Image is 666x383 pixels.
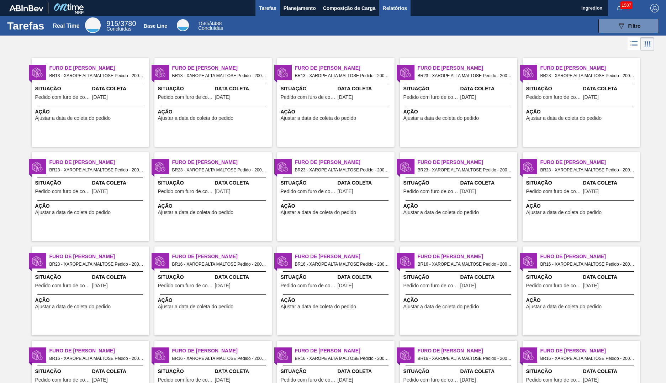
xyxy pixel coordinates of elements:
span: Ajustar a data de coleta do pedido [158,304,234,309]
span: Situação [526,368,581,375]
span: Furo de Coleta [540,64,640,72]
span: Ação [35,108,147,116]
span: Ação [281,297,393,304]
span: BR23 - XAROPE ALTA MALTOSE Pedido - 2005422 [540,72,634,80]
span: Pedido com furo de coleta [403,283,459,288]
span: BR23 - XAROPE ALTA MALTOSE Pedido - 2005989 [418,72,512,80]
span: 11/08/2025 [460,377,476,383]
span: 1585 [198,21,209,26]
span: Situação [403,179,459,187]
span: Situação [35,179,90,187]
span: Situação [158,273,213,281]
span: Situação [526,85,581,92]
span: Situação [158,85,213,92]
span: Ação [526,108,638,116]
span: BR23 - XAROPE ALTA MALTOSE Pedido - 2005990 [49,166,143,174]
span: Data Coleta [215,273,270,281]
img: status [32,256,43,266]
span: Planejamento [284,4,316,12]
img: status [523,161,534,172]
span: Pedido com furo de coleta [158,377,213,383]
img: status [277,161,288,172]
span: BR16 - XAROPE ALTA MALTOSE Pedido - 2007246 [418,355,512,362]
div: Base Line [144,23,167,29]
span: 13/08/2025 [583,95,599,100]
span: Ajustar a data de coleta do pedido [403,116,479,121]
span: 14/08/2025 [215,95,231,100]
span: Pedido com furo de coleta [281,377,336,383]
span: Furo de Coleta [418,159,517,166]
span: / 4488 [198,21,222,26]
div: Real Time [53,23,79,29]
span: Pedido com furo de coleta [281,189,336,194]
span: Pedido com furo de coleta [281,283,336,288]
span: 14/08/2025 [338,283,353,288]
span: 11/08/2025 [583,377,599,383]
span: 14/08/2025 [92,377,108,383]
span: Situação [35,85,90,92]
span: Pedido com furo de coleta [526,189,581,194]
img: status [32,350,43,361]
span: Furo de Coleta [418,64,517,72]
span: Ação [158,202,270,210]
span: Furo de Coleta [49,347,149,355]
span: Data Coleta [215,85,270,92]
span: Furo de Coleta [49,253,149,260]
span: Furo de Coleta [172,347,272,355]
span: BR23 - XAROPE ALTA MALTOSE Pedido - 2005987 [540,166,634,174]
span: Ação [35,202,147,210]
span: Ajustar a data de coleta do pedido [526,210,602,215]
img: status [523,67,534,78]
span: Data Coleta [338,85,393,92]
span: Furo de Coleta [295,159,395,166]
span: Pedido com furo de coleta [35,189,90,194]
span: BR23 - XAROPE ALTA MALTOSE Pedido - 2005419 [295,166,389,174]
span: BR13 - XAROPE ALTA MALTOSE Pedido - 2008224 [295,72,389,80]
img: status [523,256,534,266]
span: Ação [35,297,147,304]
span: Tarefas [259,4,276,12]
span: Ajustar a data de coleta do pedido [281,304,356,309]
span: Ajustar a data de coleta do pedido [281,210,356,215]
span: Data Coleta [583,273,638,281]
span: Situação [35,368,90,375]
span: Data Coleta [92,273,147,281]
span: Ajustar a data de coleta do pedido [526,116,602,121]
span: BR16 - XAROPE ALTA MALTOSE Pedido - 2007260 [418,260,512,268]
span: Ação [403,297,516,304]
span: Pedido com furo de coleta [35,95,90,100]
img: status [523,350,534,361]
span: Pedido com furo de coleta [158,189,213,194]
span: Concluídas [198,25,223,31]
span: Data Coleta [583,179,638,187]
span: Data Coleta [460,368,516,375]
img: status [400,161,411,172]
span: Situação [403,368,459,375]
span: Furo de Coleta [172,159,272,166]
span: BR16 - XAROPE ALTA MALTOSE Pedido - 2007263 [172,260,266,268]
div: Visão em Cards [641,37,654,51]
span: BR13 - XAROPE ALTA MALTOSE Pedido - 2008222 [49,72,143,80]
span: Ajustar a data de coleta do pedido [526,304,602,309]
img: status [277,67,288,78]
img: status [155,350,165,361]
span: Situação [403,273,459,281]
img: status [155,256,165,266]
span: Ajustar a data de coleta do pedido [158,116,234,121]
span: 1507 [620,1,633,9]
div: Real Time [85,17,101,33]
img: status [277,256,288,266]
button: Notificações [608,3,631,13]
button: Filtro [598,19,659,33]
span: Ação [158,297,270,304]
span: Data Coleta [460,273,516,281]
img: status [400,350,411,361]
span: 11/08/2025 [583,189,599,194]
span: 14/08/2025 [338,95,353,100]
img: status [32,161,43,172]
span: Pedido com furo de coleta [526,283,581,288]
span: Data Coleta [215,368,270,375]
span: Situação [281,273,336,281]
span: Furo de Coleta [540,347,640,355]
span: Ajustar a data de coleta do pedido [158,210,234,215]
